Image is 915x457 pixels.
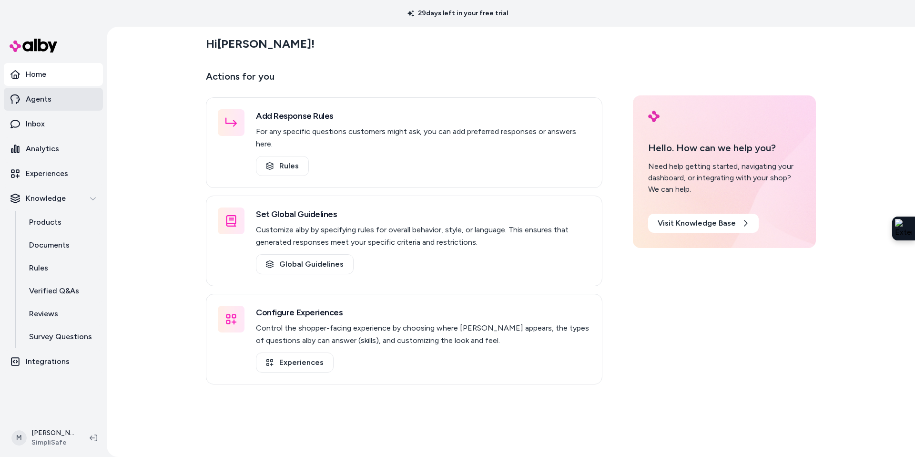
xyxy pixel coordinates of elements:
[6,423,82,453] button: M[PERSON_NAME]SimpliSafe
[256,306,590,319] h3: Configure Experiences
[648,161,801,195] div: Need help getting started, navigating your dashboard, or integrating with your shop? We can help.
[26,356,70,367] p: Integrations
[4,350,103,373] a: Integrations
[648,141,801,155] p: Hello. How can we help you?
[20,257,103,280] a: Rules
[4,63,103,86] a: Home
[4,88,103,111] a: Agents
[29,331,92,343] p: Survey Questions
[26,193,66,204] p: Knowledge
[29,262,48,274] p: Rules
[26,93,51,105] p: Agents
[4,137,103,160] a: Analytics
[31,428,74,438] p: [PERSON_NAME]
[26,118,45,130] p: Inbox
[206,69,602,92] p: Actions for you
[256,224,590,249] p: Customize alby by specifying rules for overall behavior, style, or language. This ensures that ge...
[256,208,590,221] h3: Set Global Guidelines
[20,325,103,348] a: Survey Questions
[402,9,514,18] p: 29 days left in your free trial
[29,285,79,297] p: Verified Q&As
[4,113,103,135] a: Inbox
[26,168,68,179] p: Experiences
[26,69,46,80] p: Home
[20,302,103,325] a: Reviews
[4,162,103,185] a: Experiences
[648,214,759,233] a: Visit Knowledge Base
[20,211,103,234] a: Products
[206,37,315,51] h2: Hi [PERSON_NAME] !
[20,280,103,302] a: Verified Q&As
[31,438,74,447] span: SimpliSafe
[29,308,58,320] p: Reviews
[10,39,57,52] img: alby Logo
[256,254,354,274] a: Global Guidelines
[20,234,103,257] a: Documents
[29,239,70,251] p: Documents
[29,217,61,228] p: Products
[648,111,660,122] img: alby Logo
[4,187,103,210] button: Knowledge
[11,430,27,446] span: M
[256,156,309,176] a: Rules
[26,143,59,155] p: Analytics
[895,219,912,238] img: Extension Icon
[256,322,590,347] p: Control the shopper-facing experience by choosing where [PERSON_NAME] appears, the types of quest...
[256,125,590,150] p: For any specific questions customers might ask, you can add preferred responses or answers here.
[256,353,334,373] a: Experiences
[256,109,590,123] h3: Add Response Rules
